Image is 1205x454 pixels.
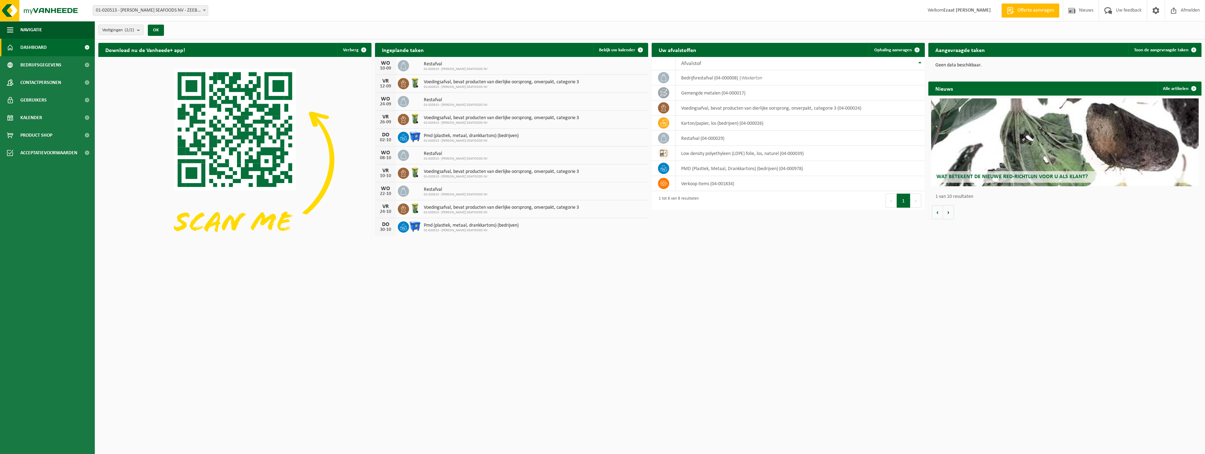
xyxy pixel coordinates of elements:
button: Previous [885,194,897,208]
td: low density polyethyleen (LDPE) folie, los, naturel (04-000039) [676,146,925,161]
button: 1 [897,194,910,208]
span: Gebruikers [20,91,47,109]
td: PMD (Plastiek, Metaal, Drankkartons) (bedrijven) (04-000978) [676,161,925,176]
button: Verberg [337,43,371,57]
img: Download de VHEPlus App [98,57,371,262]
h2: Download nu de Vanheede+ app! [98,43,192,57]
a: Ophaling aanvragen [869,43,924,57]
span: Kalender [20,109,42,127]
span: Contactpersonen [20,74,61,91]
span: 01-020513 - [PERSON_NAME] SEAFOODS NV [424,193,488,197]
span: Navigatie [20,21,42,39]
div: 10-09 [378,66,393,71]
td: karton/papier, los (bedrijven) (04-000026) [676,116,925,131]
span: Restafval [424,61,488,67]
div: VR [378,168,393,174]
span: 01-020513 - [PERSON_NAME] SEAFOODS NV [424,210,579,215]
span: 01-020513 - PITTMAN SEAFOODS NV - ZEEBRUGGE [93,5,208,16]
count: (2/2) [125,28,134,32]
span: Restafval [424,187,488,193]
span: Verberg [343,48,358,52]
div: 22-10 [378,192,393,196]
div: 24-09 [378,102,393,107]
div: 26-09 [378,120,393,125]
div: 12-09 [378,84,393,89]
span: Product Shop [20,127,52,144]
div: WO [378,186,393,192]
h2: Aangevraagde taken [928,43,992,57]
span: Offerte aanvragen [1016,7,1056,14]
div: VR [378,204,393,209]
span: 01-020513 - [PERSON_NAME] SEAFOODS NV [424,139,519,143]
span: Bedrijfsgegevens [20,56,61,74]
div: 10-10 [378,174,393,179]
a: Wat betekent de nieuwe RED-richtlijn voor u als klant? [931,98,1199,186]
button: Vestigingen(2/2) [98,25,144,35]
span: Pmd (plastiek, metaal, drankkartons) (bedrijven) [424,133,519,139]
td: gemengde metalen (04-000017) [676,85,925,100]
span: Restafval [424,151,488,157]
a: Offerte aanvragen [1001,4,1059,18]
strong: Ezaat [PERSON_NAME] [943,8,991,13]
span: 01-020513 - [PERSON_NAME] SEAFOODS NV [424,228,519,233]
span: 01-020513 - PITTMAN SEAFOODS NV - ZEEBRUGGE [93,6,208,15]
td: restafval (04-000029) [676,131,925,146]
span: Voedingsafval, bevat producten van dierlijke oorsprong, onverpakt, categorie 3 [424,169,579,175]
span: 01-020513 - [PERSON_NAME] SEAFOODS NV [424,67,488,71]
a: Bekijk uw kalender [593,43,647,57]
div: DO [378,132,393,138]
td: bedrijfsrestafval (04-000008) | [676,70,925,85]
span: 01-020513 - [PERSON_NAME] SEAFOODS NV [424,175,579,179]
div: WO [378,96,393,102]
button: OK [148,25,164,36]
div: 02-10 [378,138,393,143]
h2: Nieuws [928,82,960,95]
img: WB-0140-HPE-GN-50 [409,167,421,179]
div: VR [378,78,393,84]
i: Waxkarton [741,76,762,81]
td: verkoop items (04-001834) [676,176,925,191]
div: DO [378,222,393,227]
img: WB-0140-HPE-GN-50 [409,77,421,89]
td: voedingsafval, bevat producten van dierlijke oorsprong, onverpakt, categorie 3 (04-000024) [676,100,925,116]
span: 01-020513 - [PERSON_NAME] SEAFOODS NV [424,121,579,125]
span: Acceptatievoorwaarden [20,144,77,162]
div: WO [378,150,393,156]
span: Vestigingen [102,25,134,35]
a: Toon de aangevraagde taken [1128,43,1201,57]
span: 01-020513 - [PERSON_NAME] SEAFOODS NV [424,85,579,89]
div: WO [378,60,393,66]
span: Bekijk uw kalender [599,48,635,52]
span: 01-020513 - [PERSON_NAME] SEAFOODS NV [424,157,488,161]
span: 01-020513 - [PERSON_NAME] SEAFOODS NV [424,103,488,107]
span: Restafval [424,97,488,103]
p: Geen data beschikbaar. [935,63,1194,68]
span: Toon de aangevraagde taken [1134,48,1188,52]
span: Voedingsafval, bevat producten van dierlijke oorsprong, onverpakt, categorie 3 [424,115,579,121]
span: Dashboard [20,39,47,56]
img: WB-0140-HPE-GN-50 [409,202,421,214]
span: Pmd (plastiek, metaal, drankkartons) (bedrijven) [424,223,519,228]
button: Volgende [943,205,954,219]
button: Next [910,194,921,208]
p: 1 van 10 resultaten [935,194,1198,199]
span: Wat betekent de nieuwe RED-richtlijn voor u als klant? [936,174,1088,180]
span: Afvalstof [681,61,701,66]
div: 08-10 [378,156,393,161]
span: Voedingsafval, bevat producten van dierlijke oorsprong, onverpakt, categorie 3 [424,205,579,210]
div: 24-10 [378,209,393,214]
span: Voedingsafval, bevat producten van dierlijke oorsprong, onverpakt, categorie 3 [424,79,579,85]
img: WB-0140-HPE-GN-50 [409,113,421,125]
a: Alle artikelen [1157,82,1201,96]
div: 30-10 [378,227,393,232]
button: Vorige [932,205,943,219]
span: Ophaling aanvragen [874,48,912,52]
h2: Ingeplande taken [375,43,431,57]
img: WB-1100-HPE-BE-01 [409,131,421,143]
div: 1 tot 8 van 8 resultaten [655,193,699,208]
img: WB-1100-HPE-BE-01 [409,220,421,232]
div: VR [378,114,393,120]
h2: Uw afvalstoffen [652,43,703,57]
